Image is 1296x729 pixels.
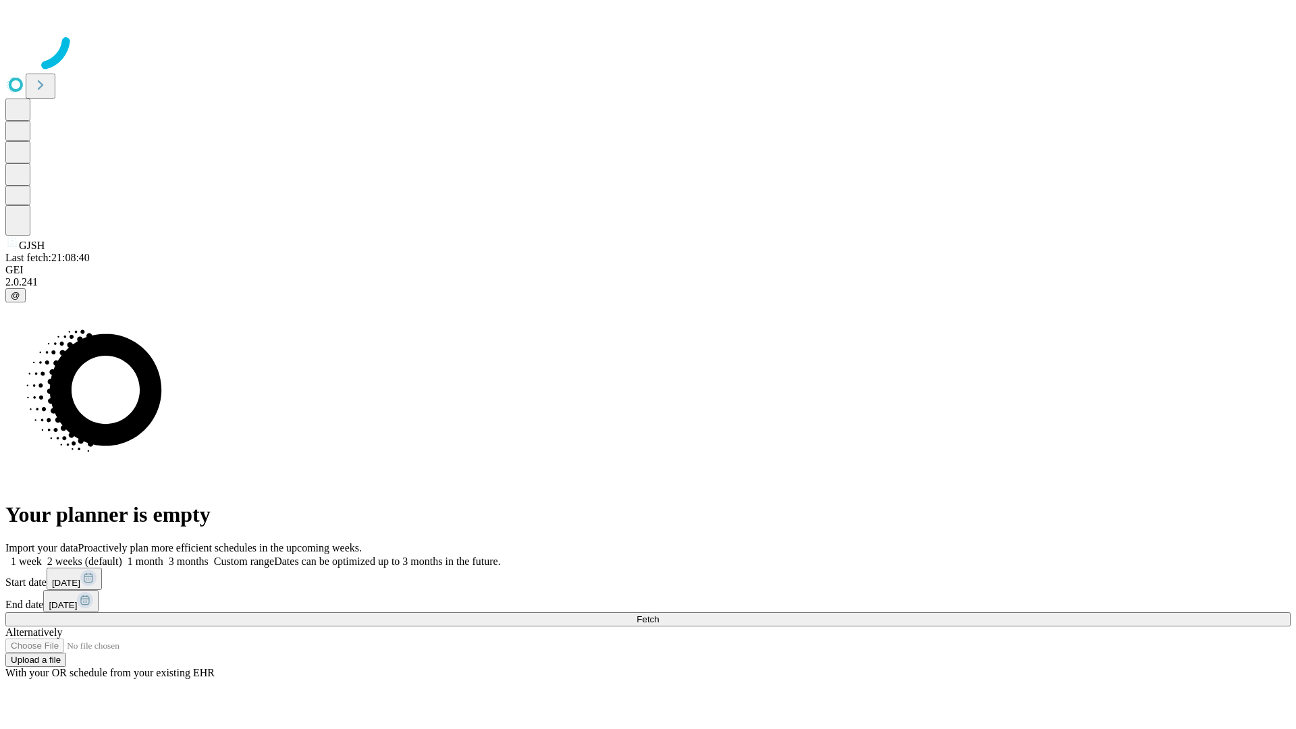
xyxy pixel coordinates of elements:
[5,612,1291,626] button: Fetch
[5,542,78,553] span: Import your data
[5,276,1291,288] div: 2.0.241
[43,590,99,612] button: [DATE]
[19,240,45,251] span: GJSH
[5,252,90,263] span: Last fetch: 21:08:40
[52,578,80,588] span: [DATE]
[5,288,26,302] button: @
[214,556,274,567] span: Custom range
[128,556,163,567] span: 1 month
[274,556,500,567] span: Dates can be optimized up to 3 months in the future.
[5,264,1291,276] div: GEI
[5,626,62,638] span: Alternatively
[5,590,1291,612] div: End date
[637,614,659,624] span: Fetch
[11,556,42,567] span: 1 week
[47,568,102,590] button: [DATE]
[11,290,20,300] span: @
[47,556,122,567] span: 2 weeks (default)
[169,556,209,567] span: 3 months
[5,653,66,667] button: Upload a file
[5,568,1291,590] div: Start date
[5,667,215,678] span: With your OR schedule from your existing EHR
[49,600,77,610] span: [DATE]
[78,542,362,553] span: Proactively plan more efficient schedules in the upcoming weeks.
[5,502,1291,527] h1: Your planner is empty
